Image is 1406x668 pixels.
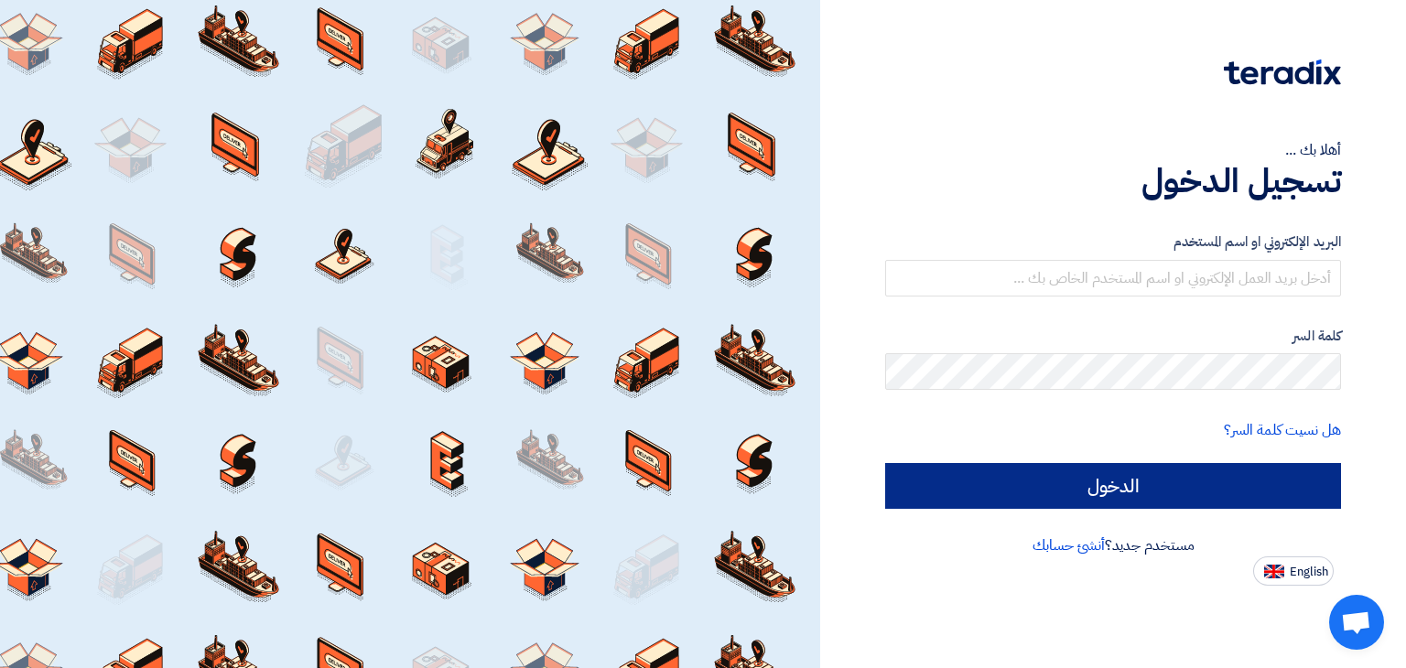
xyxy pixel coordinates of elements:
label: البريد الإلكتروني او اسم المستخدم [885,232,1341,253]
a: Open chat [1329,595,1384,650]
a: هل نسيت كلمة السر؟ [1224,419,1341,441]
span: English [1290,566,1328,578]
div: أهلا بك ... [885,139,1341,161]
a: أنشئ حسابك [1033,534,1105,556]
img: Teradix logo [1224,59,1341,85]
img: en-US.png [1264,565,1284,578]
button: English [1253,556,1334,586]
input: أدخل بريد العمل الإلكتروني او اسم المستخدم الخاص بك ... [885,260,1341,296]
input: الدخول [885,463,1341,509]
label: كلمة السر [885,326,1341,347]
h1: تسجيل الدخول [885,161,1341,201]
div: مستخدم جديد؟ [885,534,1341,556]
